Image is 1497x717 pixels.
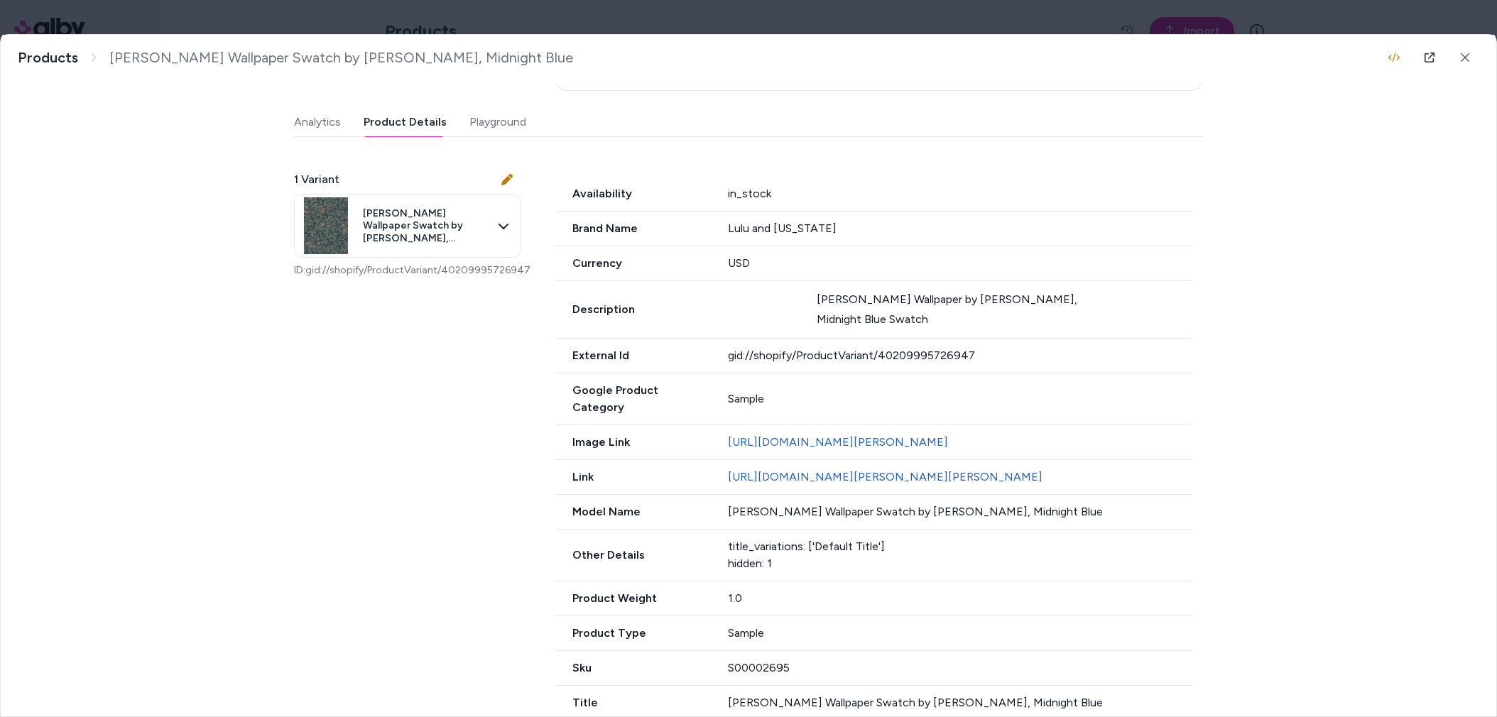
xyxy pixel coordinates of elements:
span: Model Name [555,503,711,520]
div: [PERSON_NAME] Wallpaper Swatch by [PERSON_NAME], Midnight Blue [728,694,1192,711]
button: Product Details [364,108,447,136]
span: [PERSON_NAME] Wallpaper Swatch by [PERSON_NAME], Midnight Blue [109,49,573,67]
div: Sample [728,625,1192,642]
span: Description [555,301,714,318]
span: Image Link [555,434,711,451]
span: Brand Name [555,220,711,237]
span: Title [555,694,711,711]
div: title_variations: ['Default Title'] hidden: 1 [728,538,1192,572]
div: [PERSON_NAME] Wallpaper by [PERSON_NAME], Midnight Blue Swatch [817,290,1098,329]
span: Other Details [555,547,711,564]
a: Products [18,49,78,67]
span: Product Weight [555,590,711,607]
div: Sample [728,390,1192,407]
span: Sku [555,659,711,677]
div: 1.0 [728,590,1192,607]
button: Analytics [294,108,341,136]
p: ID: gid://shopify/ProductVariant/40209995726947 [294,263,521,278]
button: [PERSON_NAME] Wallpaper Swatch by [PERSON_NAME], Midnight Blue [294,194,521,258]
span: Availability [555,185,711,202]
span: Google Product Category [555,382,711,416]
nav: breadcrumb [18,49,573,67]
span: External Id [555,347,711,364]
div: in_stock [728,185,1192,202]
span: 1 Variant [294,171,339,188]
button: Playground [469,108,526,136]
div: USD [728,255,1192,272]
img: Linnea-midnight-blue_838-76-SITECROPswatch.jpg [298,197,354,254]
div: Lulu and [US_STATE] [728,220,1192,237]
div: gid://shopify/ProductVariant/40209995726947 [728,347,1192,364]
span: Link [555,469,711,486]
a: [URL][DOMAIN_NAME][PERSON_NAME] [728,435,948,449]
span: Product Type [555,625,711,642]
span: [PERSON_NAME] Wallpaper Swatch by [PERSON_NAME], Midnight Blue [363,207,489,245]
a: [URL][DOMAIN_NAME][PERSON_NAME][PERSON_NAME] [728,470,1043,483]
div: [PERSON_NAME] Wallpaper Swatch by [PERSON_NAME], Midnight Blue [728,503,1192,520]
div: S00002695 [728,659,1192,677]
span: Currency [555,255,711,272]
